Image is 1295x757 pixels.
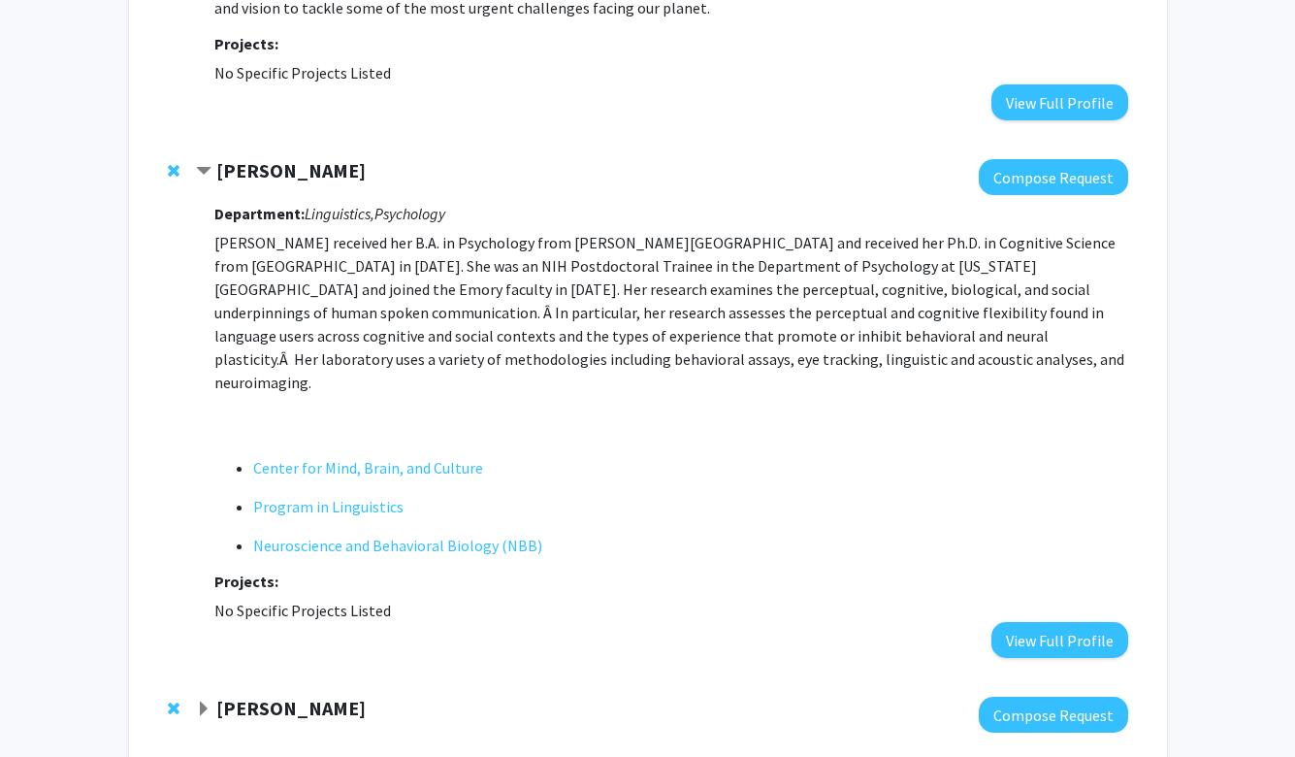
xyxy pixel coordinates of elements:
[979,159,1128,195] button: Compose Request to Lynne Nygaard
[196,702,211,717] span: Expand Joshua Jeong Bookmark
[253,534,542,557] a: Neuroscience and Behavioral Biology (NBB)
[305,204,374,223] i: Linguistics,
[216,158,366,182] strong: [PERSON_NAME]
[214,231,1127,557] p: [PERSON_NAME] received her B.A. in Psychology from [PERSON_NAME][GEOGRAPHIC_DATA] and received he...
[214,204,305,223] strong: Department:
[253,456,483,479] a: Center for Mind, Brain, and Culture
[216,696,366,720] strong: [PERSON_NAME]
[214,572,278,591] strong: Projects:
[15,670,82,742] iframe: Chat
[214,34,278,53] strong: Projects:
[253,495,404,518] a: Program in Linguistics
[991,84,1128,120] button: View Full Profile
[991,622,1128,658] button: View Full Profile
[168,163,179,179] span: Remove Lynne Nygaard from bookmarks
[374,204,445,223] i: Psychology
[168,701,179,716] span: Remove Joshua Jeong from bookmarks
[214,63,391,82] span: No Specific Projects Listed
[196,164,211,180] span: Contract Lynne Nygaard Bookmark
[214,601,391,620] span: No Specific Projects Listed
[979,697,1128,733] button: Compose Request to Joshua Jeong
